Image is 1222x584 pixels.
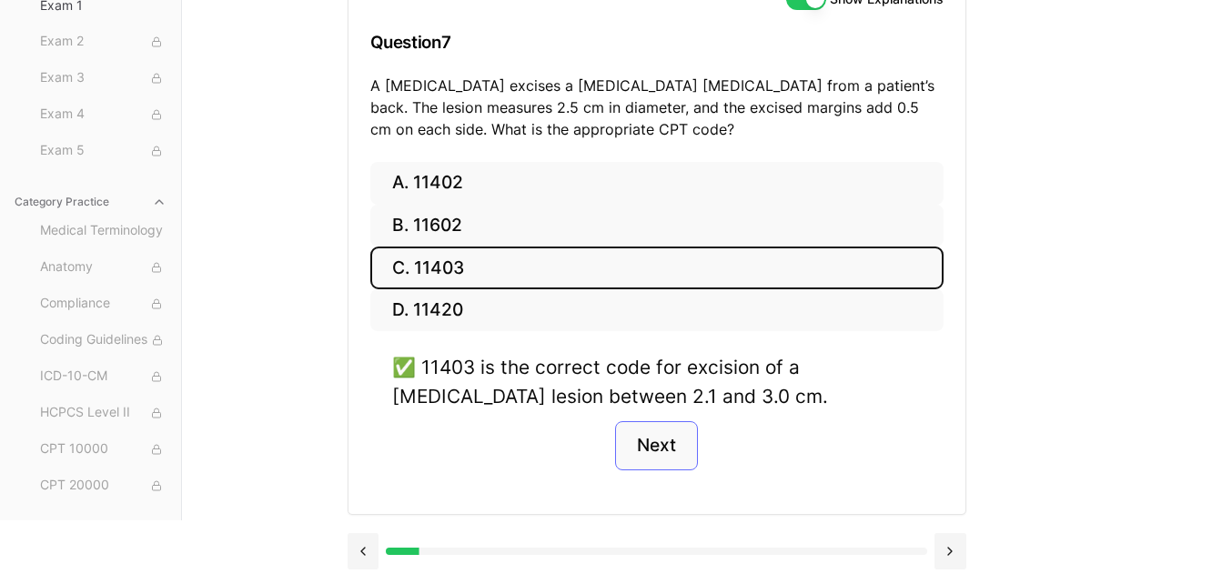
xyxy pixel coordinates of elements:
button: CPT 10000 [33,435,174,464]
h3: Question 7 [370,15,944,69]
span: CPT 20000 [40,476,167,496]
span: Exam 4 [40,105,167,125]
button: Compliance [33,289,174,318]
button: A. 11402 [370,162,944,205]
button: Exam 5 [33,136,174,166]
button: HCPCS Level II [33,398,174,428]
span: ICD-10-CM [40,367,167,387]
div: ✅ 11403 is the correct code for excision of a [MEDICAL_DATA] lesion between 2.1 and 3.0 cm. [392,353,922,409]
span: Coding Guidelines [40,330,167,350]
span: Exam 3 [40,68,167,88]
span: Exam 5 [40,141,167,161]
button: Anatomy [33,253,174,282]
button: D. 11420 [370,289,944,332]
button: Coding Guidelines [33,326,174,355]
span: Exam 2 [40,32,167,52]
button: Exam 4 [33,100,174,129]
button: Exam 3 [33,64,174,93]
button: Next [615,421,698,470]
p: A [MEDICAL_DATA] excises a [MEDICAL_DATA] [MEDICAL_DATA] from a patient’s back. The lesion measur... [370,75,944,140]
button: Medical Terminology [33,216,174,246]
span: Anatomy [40,257,167,277]
span: Medical Terminology [40,221,167,241]
button: C. 11403 [370,247,944,289]
button: Exam 2 [33,27,174,56]
button: B. 11602 [370,205,944,247]
span: HCPCS Level II [40,403,167,423]
span: Compliance [40,294,167,314]
button: ICD-10-CM [33,362,174,391]
button: Category Practice [7,187,174,216]
button: CPT 20000 [33,471,174,500]
span: CPT 10000 [40,439,167,459]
